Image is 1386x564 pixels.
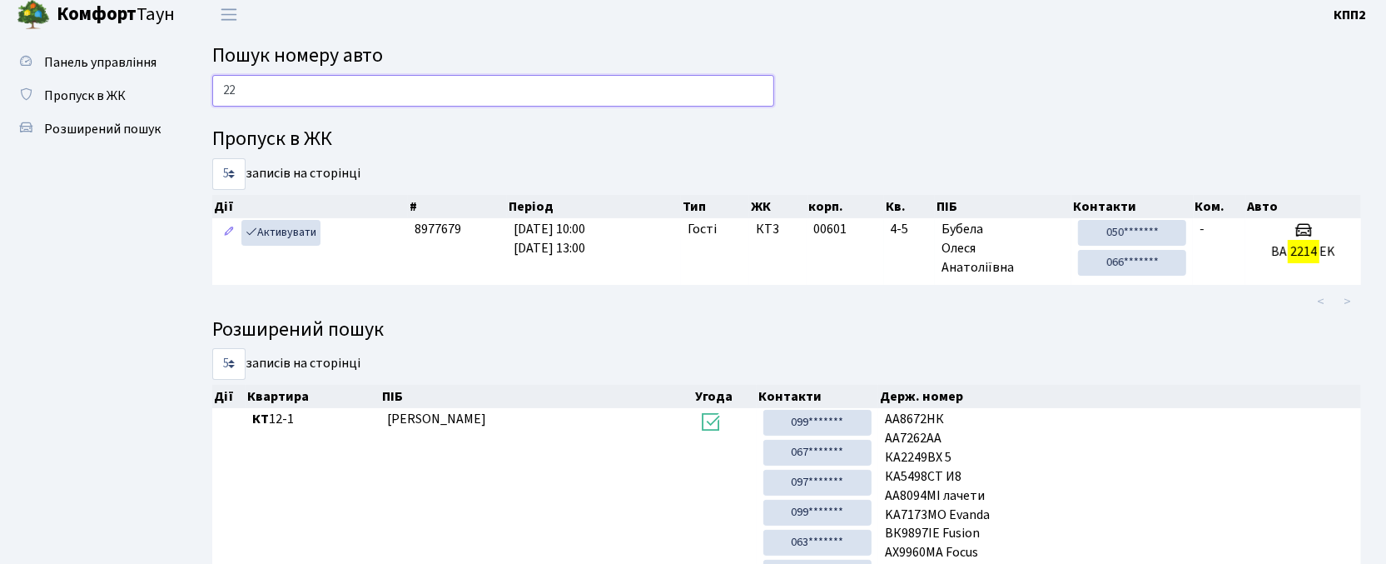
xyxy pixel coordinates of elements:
[693,385,757,408] th: Угода
[1252,244,1354,260] h5: BA EK
[8,46,175,79] a: Панель управління
[387,410,486,428] span: [PERSON_NAME]
[44,120,161,138] span: Розширений пошук
[1200,220,1205,238] span: -
[212,348,246,380] select: записів на сторінці
[241,220,320,246] a: Активувати
[507,195,682,218] th: Період
[941,220,1065,277] span: Бубела Олеся Анатоліївна
[884,195,935,218] th: Кв.
[208,1,250,28] button: Переключити навігацію
[57,1,175,29] span: Таун
[246,385,380,408] th: Квартира
[212,158,246,190] select: записів на сторінці
[1288,240,1319,263] mark: 2214
[212,348,360,380] label: записів на сторінці
[408,195,507,218] th: #
[756,220,800,239] span: КТ3
[212,127,1361,152] h4: Пропуск в ЖК
[813,220,847,238] span: 00601
[757,385,879,408] th: Контакти
[514,220,585,257] span: [DATE] 10:00 [DATE] 13:00
[212,318,1361,342] h4: Розширений пошук
[935,195,1071,218] th: ПІБ
[1334,6,1366,24] b: КПП2
[1246,195,1362,218] th: Авто
[212,385,246,408] th: Дії
[878,385,1361,408] th: Держ. номер
[219,220,239,246] a: Редагувати
[44,87,126,105] span: Пропуск в ЖК
[8,112,175,146] a: Розширений пошук
[212,195,408,218] th: Дії
[415,220,461,238] span: 8977679
[1071,195,1194,218] th: Контакти
[681,195,749,218] th: Тип
[252,410,269,428] b: КТ
[380,385,693,408] th: ПІБ
[212,41,383,70] span: Пошук номеру авто
[749,195,807,218] th: ЖК
[8,79,175,112] a: Пропуск в ЖК
[807,195,884,218] th: корп.
[212,75,774,107] input: Пошук
[891,220,928,239] span: 4-5
[44,53,156,72] span: Панель управління
[252,410,374,429] span: 12-1
[57,1,137,27] b: Комфорт
[1194,195,1246,218] th: Ком.
[212,158,360,190] label: записів на сторінці
[688,220,717,239] span: Гості
[1334,5,1366,25] a: КПП2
